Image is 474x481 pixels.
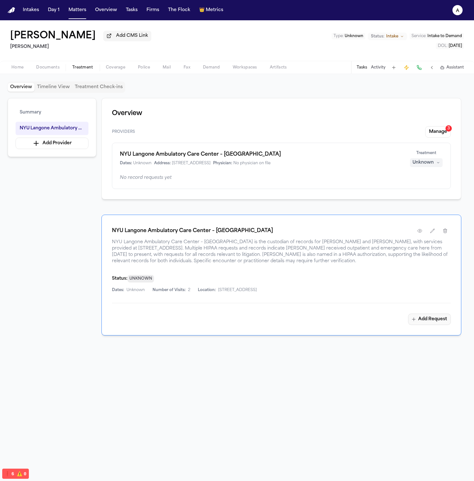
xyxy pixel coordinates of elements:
button: Manage3 [425,126,451,138]
span: Demand [203,65,220,70]
button: Matters [66,4,89,16]
span: [STREET_ADDRESS] [172,161,211,166]
span: Unknown [345,34,363,38]
button: Edit matter name [10,30,96,42]
button: crownMetrics [197,4,226,16]
button: Treatment Check-ins [72,83,125,92]
button: Day 1 [45,4,62,16]
span: DOL : [438,44,448,48]
button: Timeline View [35,83,72,92]
h1: Overview [112,108,451,119]
span: [DATE] [449,44,462,48]
h1: [PERSON_NAME] [10,30,96,42]
span: Service : [412,34,426,38]
span: Status: [112,276,127,281]
span: Add CMS Link [116,33,148,39]
button: Intakes [20,4,42,16]
div: 3 [445,125,452,132]
button: Add Request [408,314,451,325]
span: NYU Langone Ambulatory Care Center – [GEOGRAPHIC_DATA] is the custodian of records for [PERSON_NA... [112,239,451,264]
button: Add CMS Link [103,31,151,41]
span: Workspaces [233,65,257,70]
span: Type : [334,34,344,38]
span: Documents [36,65,60,70]
button: Edit Service: Intake to Demand [410,33,464,39]
span: Mail [163,65,171,70]
span: Unknown [133,161,152,166]
span: Police [138,65,150,70]
button: Change status from Intake [368,33,407,40]
span: Home [11,65,23,70]
button: Overview [8,83,35,92]
span: No physician on file [233,161,270,166]
span: Dates: [120,161,132,166]
span: [STREET_ADDRESS] [218,288,257,293]
button: Make a Call [415,63,424,72]
button: Edit Type: Unknown [332,33,365,39]
button: NYU Langone Ambulatory Care Center – [GEOGRAPHIC_DATA] [16,122,88,135]
button: Edit DOL: 2025-08-08 [436,43,464,49]
button: Create Immediate Task [402,63,411,72]
span: Address: [154,161,171,166]
button: Activity [371,65,386,70]
button: Tasks [123,4,140,16]
span: Assistant [446,65,464,70]
span: Treatment [416,151,436,156]
button: The Flock [166,4,193,16]
span: UNKNOWN [127,275,154,283]
button: Add Provider [16,138,88,149]
div: Unknown [412,159,434,166]
button: Firms [144,4,162,16]
span: Artifacts [270,65,287,70]
span: Intake to Demand [427,34,462,38]
span: Number of Visits: [153,288,185,293]
h1: NYU Langone Ambulatory Care Center – [GEOGRAPHIC_DATA] [112,227,273,235]
button: Overview [93,4,120,16]
h2: [PERSON_NAME] [10,43,151,51]
span: Dates: [112,288,124,293]
span: Providers [112,129,135,134]
span: Unknown [127,288,145,293]
span: Location: [198,288,216,293]
span: Treatment [72,65,93,70]
span: Coverage [106,65,125,70]
button: Unknown [410,158,443,167]
button: Assistant [440,65,464,70]
span: Physician: [213,161,232,166]
button: Tasks [357,65,367,70]
a: Home [8,7,15,13]
span: Fax [184,65,190,70]
span: Status: [371,34,384,39]
img: Finch Logo [8,7,15,13]
div: No record requests yet [120,175,443,181]
span: 2 [188,288,190,293]
span: Intake [386,34,398,39]
h1: NYU Langone Ambulatory Care Center – [GEOGRAPHIC_DATA] [120,151,402,158]
button: Summary [16,106,88,119]
button: Add Task [389,63,398,72]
